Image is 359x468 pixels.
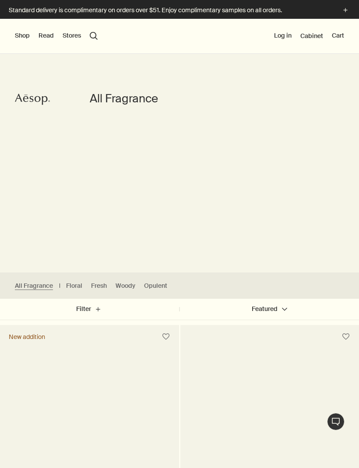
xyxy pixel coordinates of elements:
h1: All Fragrance [90,91,269,106]
nav: supplementary [274,19,344,54]
svg: Aesop [15,93,50,106]
a: Cabinet [300,32,323,40]
a: Floral [66,282,82,290]
div: New addition [9,333,45,341]
button: Shop [15,31,30,40]
a: Woody [116,282,135,290]
button: Stores [63,31,81,40]
button: Cart [332,31,344,40]
button: Open search [90,32,98,40]
a: All Fragrance [15,282,53,290]
a: Opulent [144,282,167,290]
a: Aesop [13,91,52,110]
a: Fresh [91,282,107,290]
nav: primary [15,19,98,54]
button: Featured [179,299,359,320]
p: Standard delivery is complimentary on orders over $51. Enjoy complimentary samples on all orders. [9,6,332,15]
button: Log in [274,31,292,40]
button: Standard delivery is complimentary on orders over $51. Enjoy complimentary samples on all orders. [9,5,350,15]
button: Save to cabinet [158,329,174,345]
button: Save to cabinet [338,329,354,345]
button: Read [39,31,54,40]
button: Live Assistance [327,413,345,430]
